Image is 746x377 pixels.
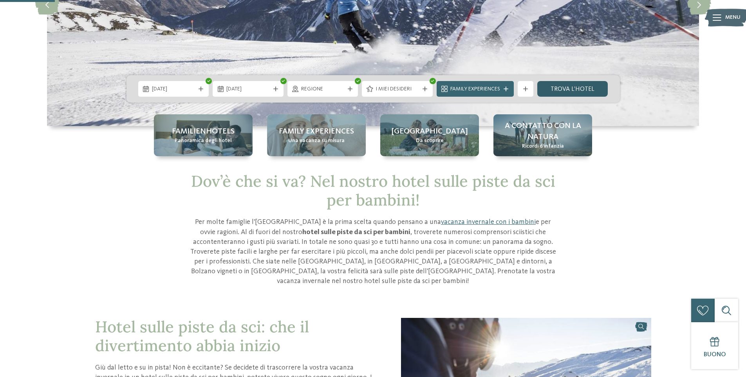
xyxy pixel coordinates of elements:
[301,85,345,93] span: Regione
[187,217,559,286] p: Per molte famiglie l'[GEOGRAPHIC_DATA] è la prima scelta quando pensano a una e per ovvie ragioni...
[154,114,253,156] a: Hotel sulle piste da sci per bambini: divertimento senza confini Familienhotels Panoramica degli ...
[416,137,444,145] span: Da scoprire
[302,229,410,236] strong: hotel sulle piste da sci per bambini
[380,114,479,156] a: Hotel sulle piste da sci per bambini: divertimento senza confini [GEOGRAPHIC_DATA] Da scoprire
[450,85,500,93] span: Family Experiences
[226,85,270,93] span: [DATE]
[376,85,419,93] span: I miei desideri
[191,171,555,210] span: Dov’è che si va? Nel nostro hotel sulle piste da sci per bambini!
[537,81,608,97] a: trova l’hotel
[172,126,235,137] span: Familienhotels
[267,114,366,156] a: Hotel sulle piste da sci per bambini: divertimento senza confini Family experiences Una vacanza s...
[279,126,354,137] span: Family experiences
[522,143,564,150] span: Ricordi d’infanzia
[175,137,232,145] span: Panoramica degli hotel
[691,322,738,369] a: Buono
[704,352,726,358] span: Buono
[288,137,345,145] span: Una vacanza su misura
[441,218,536,225] a: vacanza invernale con i bambini
[501,121,584,143] span: A contatto con la natura
[152,85,195,93] span: [DATE]
[493,114,592,156] a: Hotel sulle piste da sci per bambini: divertimento senza confini A contatto con la natura Ricordi...
[392,126,468,137] span: [GEOGRAPHIC_DATA]
[95,317,309,355] span: Hotel sulle piste da sci: che il divertimento abbia inizio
